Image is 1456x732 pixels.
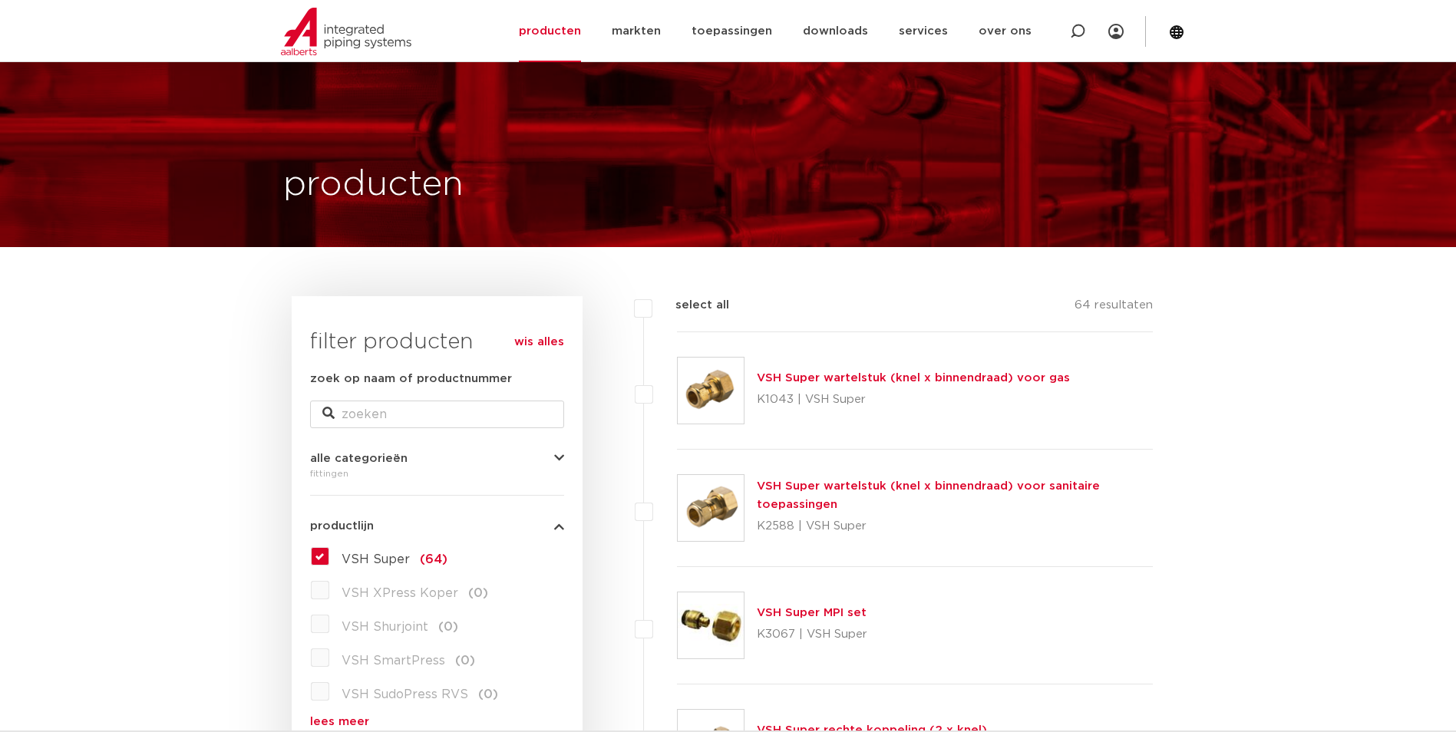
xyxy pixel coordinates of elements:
h3: filter producten [310,327,564,358]
div: fittingen [310,464,564,483]
span: VSH Super [342,553,410,565]
p: K2588 | VSH Super [757,514,1154,539]
input: zoeken [310,401,564,428]
h1: producten [283,160,464,209]
span: productlijn [310,520,374,532]
span: alle categorieën [310,453,408,464]
span: (0) [478,688,498,701]
button: alle categorieën [310,453,564,464]
span: (64) [420,553,447,565]
a: wis alles [514,333,564,351]
a: VSH Super wartelstuk (knel x binnendraad) voor sanitaire toepassingen [757,480,1100,510]
p: K3067 | VSH Super [757,622,867,647]
span: VSH SmartPress [342,655,445,667]
a: lees meer [310,716,564,727]
button: productlijn [310,520,564,532]
span: VSH Shurjoint [342,621,428,633]
img: Thumbnail for VSH Super wartelstuk (knel x binnendraad) voor sanitaire toepassingen [678,475,744,541]
span: (0) [468,587,488,599]
p: 64 resultaten [1075,296,1153,320]
p: K1043 | VSH Super [757,387,1070,412]
a: VSH Super MPI set [757,607,867,618]
span: (0) [455,655,475,667]
span: VSH XPress Koper [342,587,458,599]
label: select all [652,296,729,315]
span: (0) [438,621,458,633]
label: zoek op naam of productnummer [310,370,512,388]
span: VSH SudoPress RVS [342,688,468,701]
img: Thumbnail for VSH Super wartelstuk (knel x binnendraad) voor gas [678,358,744,424]
img: Thumbnail for VSH Super MPI set [678,592,744,658]
a: VSH Super wartelstuk (knel x binnendraad) voor gas [757,372,1070,384]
